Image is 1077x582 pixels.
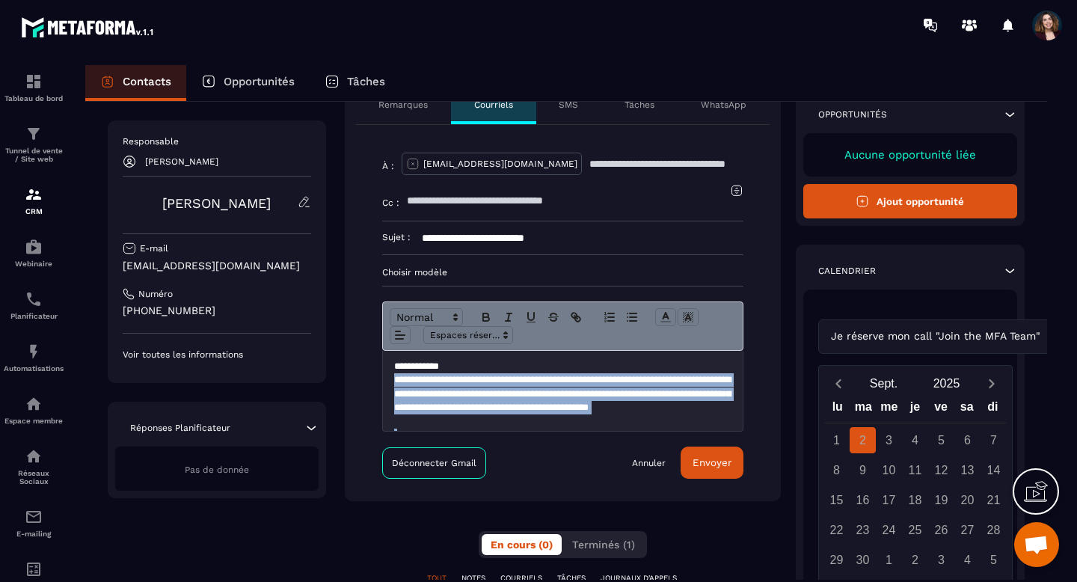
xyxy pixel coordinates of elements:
a: formationformationCRM [4,174,64,227]
div: 8 [823,457,850,483]
p: Opportunités [224,75,295,88]
img: formation [25,125,43,143]
div: 1 [876,547,902,573]
button: Open years overlay [915,370,978,396]
div: 5 [981,547,1007,573]
a: Ouvrir le chat [1014,522,1059,567]
p: Réponses Planificateur [130,422,230,434]
a: automationsautomationsWebinaire [4,227,64,279]
div: 4 [954,547,981,573]
a: Déconnecter Gmail [382,447,486,479]
button: Ajout opportunité [803,184,1018,218]
div: 10 [876,457,902,483]
div: ma [850,396,877,423]
p: [PHONE_NUMBER] [123,304,311,318]
p: Calendrier [818,265,876,277]
img: email [25,508,43,526]
p: Choisir modèle [382,266,743,278]
div: 21 [981,487,1007,513]
a: Contacts [85,65,186,101]
div: 25 [902,517,928,543]
div: 27 [954,517,981,543]
div: 2 [902,547,928,573]
a: schedulerschedulerPlanificateur [4,279,64,331]
p: CRM [4,207,64,215]
div: 7 [981,427,1007,453]
p: Planificateur [4,312,64,320]
a: social-networksocial-networkRéseaux Sociaux [4,436,64,497]
div: 17 [876,487,902,513]
button: Next month [978,373,1006,393]
div: 1 [823,427,850,453]
p: Tunnel de vente / Site web [4,147,64,163]
p: Aucune opportunité liée [818,148,1003,162]
p: Webinaire [4,260,64,268]
span: Terminés (1) [572,539,635,551]
div: 30 [850,547,876,573]
p: Tableau de bord [4,94,64,102]
a: emailemailE-mailing [4,497,64,549]
p: Tâches [625,99,654,111]
span: Pas de donnée [185,465,249,475]
div: 13 [954,457,981,483]
img: automations [25,238,43,256]
button: Envoyer [681,447,743,479]
img: automations [25,343,43,361]
p: Responsable [123,135,311,147]
span: En cours (0) [491,539,553,551]
div: 9 [850,457,876,483]
p: [PERSON_NAME] [145,156,218,167]
div: Calendar days [825,427,1006,573]
div: 11 [902,457,928,483]
div: 26 [928,517,954,543]
button: Open months overlay [853,370,915,396]
p: Remarques [378,99,428,111]
a: formationformationTableau de bord [4,61,64,114]
img: social-network [25,447,43,465]
p: E-mail [140,242,168,254]
p: Espace membre [4,417,64,425]
div: sa [954,396,980,423]
a: [PERSON_NAME] [162,195,271,211]
a: Opportunités [186,65,310,101]
div: lu [824,396,850,423]
a: automationsautomationsEspace membre [4,384,64,436]
div: 6 [954,427,981,453]
div: 12 [928,457,954,483]
p: WhatsApp [701,99,746,111]
button: En cours (0) [482,534,562,555]
p: SMS [559,99,578,111]
div: 4 [902,427,928,453]
p: Tâches [347,75,385,88]
p: Courriels [474,99,513,111]
p: Opportunités [818,108,887,120]
p: Automatisations [4,364,64,373]
div: 15 [823,487,850,513]
button: Terminés (1) [563,534,644,555]
div: 14 [981,457,1007,483]
p: [EMAIL_ADDRESS][DOMAIN_NAME] [423,158,577,170]
a: Tâches [310,65,400,101]
input: Search for option [1044,328,1055,345]
img: accountant [25,560,43,578]
div: Calendar wrapper [825,396,1006,573]
div: je [902,396,928,423]
p: Sujet : [382,231,411,243]
div: 3 [928,547,954,573]
img: scheduler [25,290,43,308]
div: 3 [876,427,902,453]
img: formation [25,186,43,203]
div: 2 [850,427,876,453]
a: automationsautomationsAutomatisations [4,331,64,384]
div: 5 [928,427,954,453]
p: E-mailing [4,530,64,538]
div: 28 [981,517,1007,543]
a: Annuler [632,457,666,469]
div: 19 [928,487,954,513]
p: Contacts [123,75,171,88]
p: Numéro [138,288,173,300]
div: 16 [850,487,876,513]
div: 20 [954,487,981,513]
div: me [877,396,903,423]
div: 29 [823,547,850,573]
